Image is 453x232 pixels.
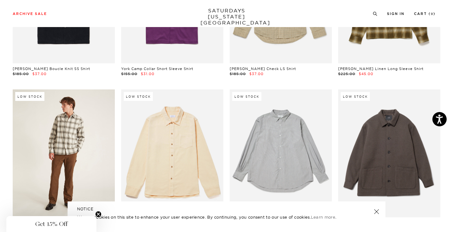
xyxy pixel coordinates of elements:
a: Archive Sale [13,12,47,16]
div: Low Stock [232,92,261,101]
div: Low Stock [341,92,370,101]
a: SATURDAYS[US_STATE][GEOGRAPHIC_DATA] [200,8,253,26]
p: We use cookies on this site to enhance your user experience. By continuing, you consent to our us... [77,214,353,220]
span: $225.00 [338,72,355,76]
a: York Camp Collar Short Sleeve Shirt [121,67,193,71]
span: Get 15% Off [35,220,68,228]
a: Sign In [387,12,404,16]
small: 0 [431,13,433,16]
div: Low Stock [124,92,153,101]
a: Learn more [311,214,335,220]
a: Cart (0) [414,12,436,16]
button: Close teaser [95,211,102,217]
div: Get 15% OffClose teaser [6,216,96,232]
h5: NOTICE [77,206,376,212]
a: [PERSON_NAME] Linen Long Sleeve Shirt [338,67,423,71]
span: $31.00 [141,72,154,76]
a: [PERSON_NAME] Check LS Shirt [230,67,296,71]
a: [PERSON_NAME] Boucle Knit SS Shirt [13,67,90,71]
span: $185.00 [230,72,246,76]
span: $155.00 [121,72,137,76]
span: $45.00 [359,72,373,76]
span: $185.00 [13,72,29,76]
span: $37.00 [32,72,47,76]
span: $37.00 [249,72,264,76]
div: Low Stock [15,92,44,101]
